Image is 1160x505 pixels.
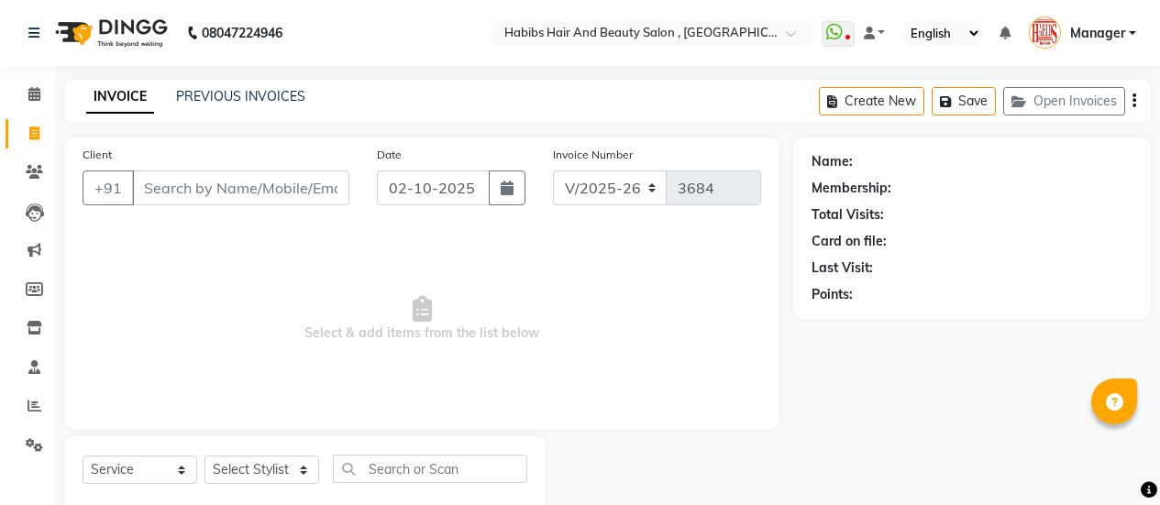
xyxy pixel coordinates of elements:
b: 08047224946 [202,7,282,59]
div: Total Visits: [812,205,884,225]
button: +91 [83,170,134,205]
input: Search or Scan [333,455,527,483]
span: Select & add items from the list below [83,227,761,411]
label: Invoice Number [553,147,633,163]
div: Last Visit: [812,258,873,278]
div: Membership: [812,179,891,198]
button: Create New [819,87,924,115]
div: Name: [812,152,853,171]
button: Save [932,87,996,115]
label: Date [377,147,402,163]
a: PREVIOUS INVOICES [176,88,305,104]
iframe: chat widget [1083,432,1142,487]
span: Manager [1070,24,1125,43]
img: logo [47,7,172,59]
div: Card on file: [812,232,887,251]
input: Search by Name/Mobile/Email/Code [132,170,349,205]
img: Manager [1029,16,1061,49]
div: Points: [812,285,853,304]
button: Open Invoices [1003,87,1125,115]
label: Client [83,147,112,163]
a: INVOICE [86,81,154,114]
